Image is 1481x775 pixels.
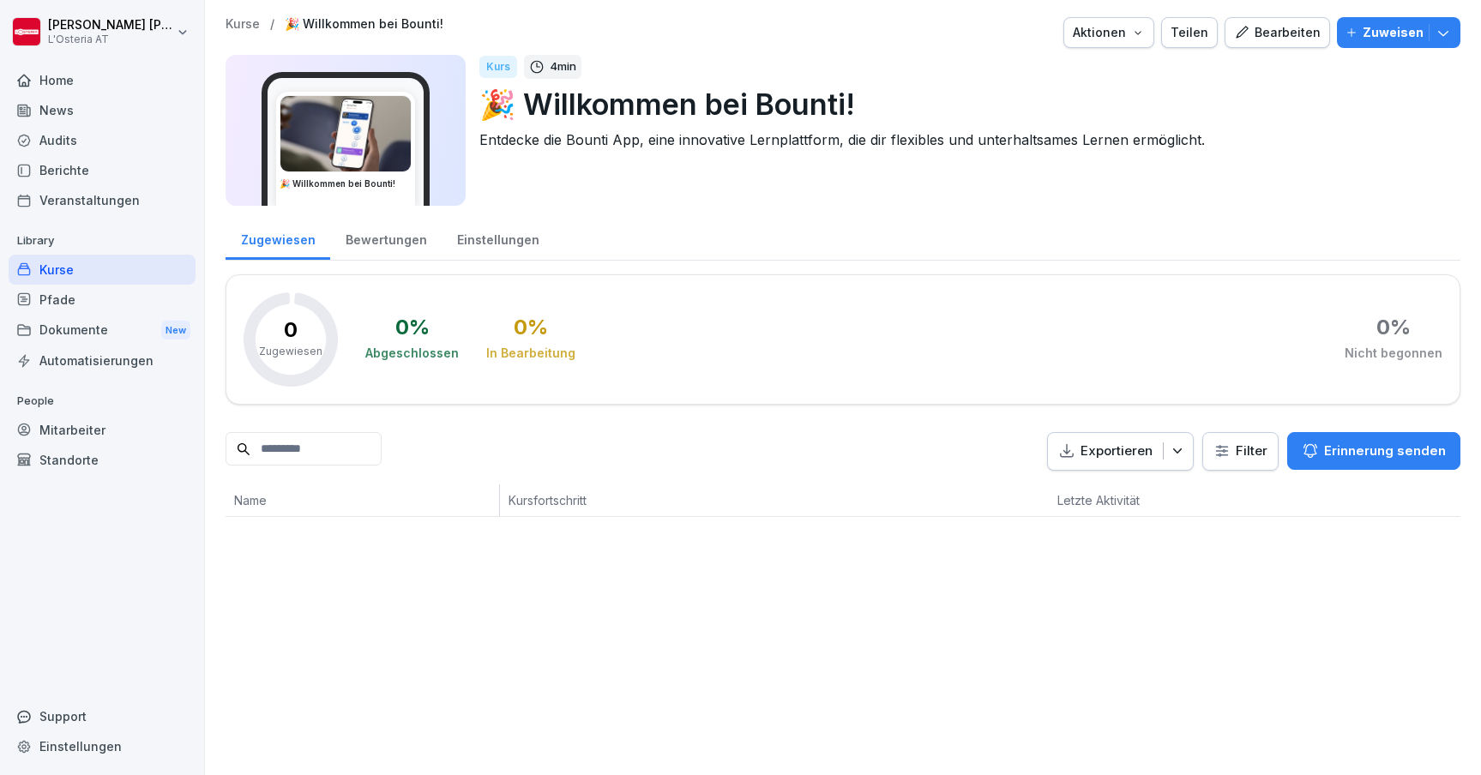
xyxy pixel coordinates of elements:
button: Aktionen [1063,17,1154,48]
button: Exportieren [1047,432,1194,471]
a: Pfade [9,285,196,315]
img: b4eu0mai1tdt6ksd7nlke1so.png [280,96,411,171]
p: 4 min [550,58,576,75]
p: Kursfortschritt [509,491,834,509]
div: Kurs [479,56,517,78]
a: Automatisierungen [9,345,196,375]
a: News [9,95,196,125]
p: [PERSON_NAME] [PERSON_NAME] [48,18,173,33]
p: / [270,17,274,32]
a: Berichte [9,155,196,185]
button: Bearbeiten [1225,17,1330,48]
p: 0 [284,320,298,340]
div: Aktionen [1073,23,1145,42]
button: Zuweisen [1337,17,1460,48]
div: 0 % [1376,317,1411,338]
a: Veranstaltungen [9,185,196,215]
div: Filter [1213,442,1267,460]
div: 0 % [395,317,430,338]
p: Zugewiesen [259,344,322,359]
a: DokumenteNew [9,315,196,346]
p: Zuweisen [1363,23,1424,42]
p: Name [234,491,491,509]
a: Einstellungen [442,216,554,260]
p: Letzte Aktivität [1057,491,1212,509]
p: Erinnerung senden [1324,442,1446,460]
div: New [161,321,190,340]
div: Dokumente [9,315,196,346]
a: Einstellungen [9,731,196,761]
p: L'Osteria AT [48,33,173,45]
div: Teilen [1171,23,1208,42]
div: 0 % [514,317,548,338]
a: Bewertungen [330,216,442,260]
button: Filter [1203,433,1278,470]
a: Zugewiesen [226,216,330,260]
a: 🎉 Willkommen bei Bounti! [285,17,443,32]
p: People [9,387,196,415]
a: Kurse [226,17,260,32]
button: Teilen [1161,17,1218,48]
p: 🎉 Willkommen bei Bounti! [479,82,1447,126]
div: In Bearbeitung [486,345,575,362]
div: Support [9,701,196,731]
a: Mitarbeiter [9,415,196,445]
a: Audits [9,125,196,155]
div: Abgeschlossen [365,345,459,362]
p: Entdecke die Bounti App, eine innovative Lernplattform, die dir flexibles und unterhaltsames Lern... [479,129,1447,150]
button: Erinnerung senden [1287,432,1460,470]
p: Exportieren [1081,442,1153,461]
div: Nicht begonnen [1345,345,1442,362]
a: Standorte [9,445,196,475]
div: Bearbeiten [1234,23,1321,42]
a: Kurse [9,255,196,285]
a: Home [9,65,196,95]
p: Library [9,227,196,255]
h3: 🎉 Willkommen bei Bounti! [280,177,412,190]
